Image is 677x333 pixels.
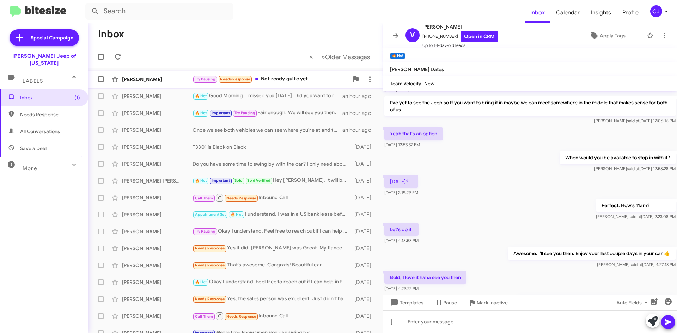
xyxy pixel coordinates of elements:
input: Search [85,3,233,20]
span: Pause [443,296,457,309]
div: Fair enough. We will see you then. [193,109,342,117]
span: Call Them [195,314,213,319]
span: Try Pausing [234,111,255,115]
span: Needs Response [226,196,256,201]
span: Needs Response [220,77,250,81]
span: Labels [23,78,43,84]
span: Sold [234,178,243,183]
span: Important [212,111,230,115]
span: Appointment Set [195,212,226,217]
p: [DATE]? [384,175,418,188]
div: T3301 is Black on Black [193,143,351,150]
button: Pause [429,296,463,309]
a: Insights [585,2,617,23]
div: [DATE] [351,313,377,320]
p: Perfect. How's 11am? [596,199,676,212]
a: Inbox [525,2,550,23]
p: Bold, I love it haha see you then [384,271,466,284]
span: Needs Response [195,246,225,251]
span: Calendar [550,2,585,23]
span: Older Messages [325,53,370,61]
div: [PERSON_NAME] [PERSON_NAME] [122,177,193,184]
span: All Conversations [20,128,60,135]
span: [PERSON_NAME] [DATE] 12:06:16 PM [594,118,676,123]
div: Inbound Call [193,312,351,320]
p: Let's do it [384,223,419,236]
div: an hour ago [342,110,377,117]
button: Next [317,50,374,64]
div: [DATE] [351,211,377,218]
span: « [309,53,313,61]
div: Not ready quite yet [193,75,349,83]
div: [PERSON_NAME] [122,228,193,235]
span: More [23,165,37,172]
span: [DATE] 4:18:53 PM [384,238,419,243]
div: [PERSON_NAME] [122,313,193,320]
span: (1) [74,94,80,101]
div: Okay I understand. Feel free to reach out if I can help in the future!👍 [193,227,351,235]
div: an hour ago [342,93,377,100]
span: Try Pausing [195,77,215,81]
div: [PERSON_NAME] [122,127,193,134]
p: Awesome. I’ll see you then. Enjoy your last couple days in your car 👍 [508,247,676,260]
div: [PERSON_NAME] [122,262,193,269]
div: Okay I understand. Feel free to reach out if I can help in the future!👍 [193,278,351,286]
div: Hey [PERSON_NAME]. It will be paid off asap. Once your deal funds we overnight the payoff. Totall... [193,177,351,185]
span: Special Campaign [31,34,73,41]
a: Open in CRM [461,31,498,42]
span: Templates [389,296,423,309]
span: [PERSON_NAME] Dates [390,66,444,73]
span: said at [630,262,642,267]
div: Once we see both vehicles we can see where you're at and take it from there. Im sure it will all ... [193,127,342,134]
p: When would you be available to stop in with it? [560,151,676,164]
div: [PERSON_NAME] [122,296,193,303]
p: Yeah that's an option [384,127,443,140]
div: [DATE] [351,245,377,252]
div: [DATE] [351,143,377,150]
span: [PERSON_NAME] [DATE] 2:23:08 PM [596,214,676,219]
span: 🔥 Hot [195,280,207,284]
div: [DATE] [351,160,377,167]
small: 🔥 Hot [390,53,405,59]
span: 🔥 Hot [195,111,207,115]
div: Do you have some time to swing by with the car? I only need about 10-20 minutes to give you our b... [193,160,351,167]
span: [PERSON_NAME] [DATE] 4:27:13 PM [597,262,676,267]
div: I understand. I was in a US bank lease before and it was not the best experiance to say the least... [193,210,351,218]
button: Apply Tags [571,29,643,42]
div: [PERSON_NAME] [122,143,193,150]
span: [PERSON_NAME] [422,23,498,31]
div: [PERSON_NAME] [122,76,193,83]
div: Good Morning. I missed you [DATE]. Did you want to reschedule? [193,92,342,100]
span: Team Velocity [390,80,421,87]
span: Important [212,178,230,183]
div: [PERSON_NAME] [122,279,193,286]
span: 🔥 Hot [231,212,243,217]
div: an hour ago [342,127,377,134]
span: » [321,53,325,61]
span: Needs Response [226,314,256,319]
span: said at [627,118,639,123]
button: Auto Fields [611,296,656,309]
div: [PERSON_NAME] [122,160,193,167]
span: [DATE] 12:53:37 PM [384,142,420,147]
a: Special Campaign [10,29,79,46]
span: 🔥 Hot [195,94,207,98]
span: Inbox [20,94,80,101]
nav: Page navigation example [305,50,374,64]
div: That's awesome. Congrats! Beautiful car [193,261,351,269]
span: Profile [617,2,644,23]
button: Mark Inactive [463,296,513,309]
span: Needs Response [195,263,225,267]
div: [DATE] [351,279,377,286]
span: Needs Response [195,297,225,301]
span: 🔥 Hot [195,178,207,183]
span: Needs Response [20,111,80,118]
div: [DATE] [351,228,377,235]
div: Yes, the sales person was excellent. Just didn't have the right car. [193,295,351,303]
span: said at [627,166,639,171]
div: [DATE] [351,177,377,184]
span: New [424,80,434,87]
h1: Inbox [98,29,124,40]
button: CJ [644,5,669,17]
